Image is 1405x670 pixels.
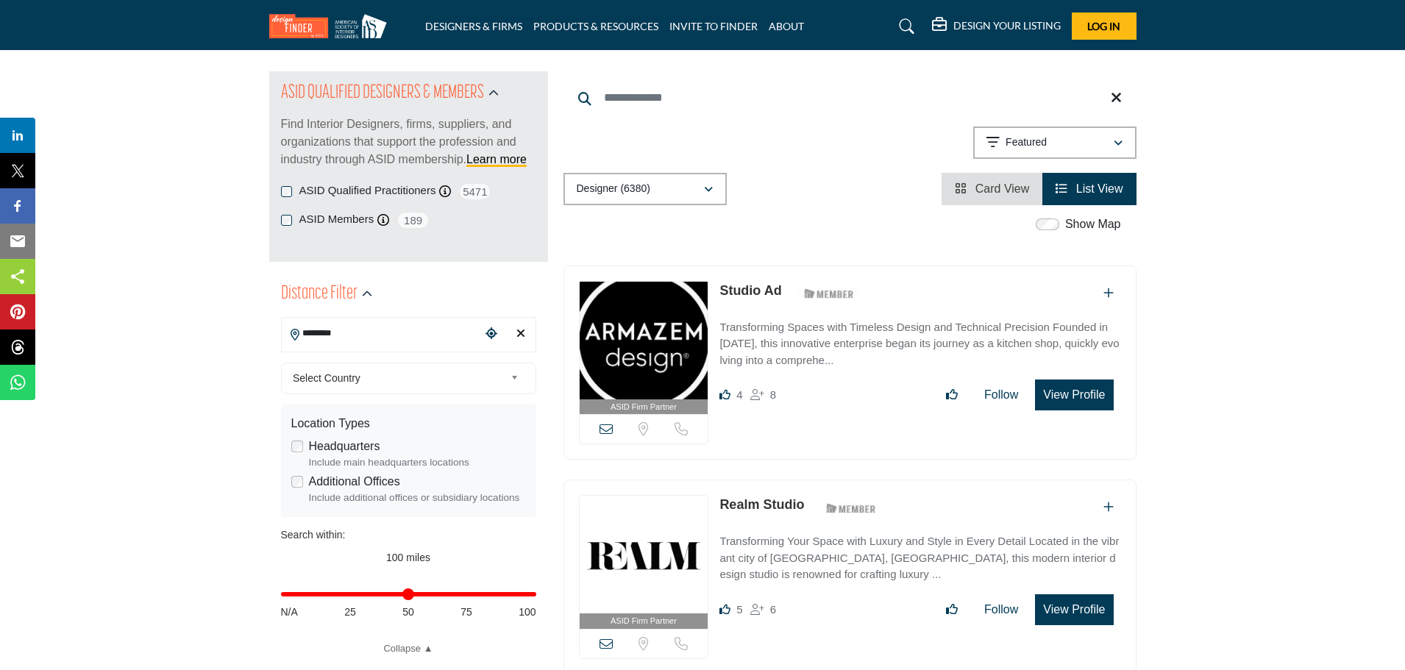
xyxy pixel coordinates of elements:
[580,496,708,629] a: ASID Firm Partner
[885,15,924,38] a: Search
[719,604,730,615] i: Likes
[281,186,292,197] input: ASID Qualified Practitioners checkbox
[975,595,1028,624] button: Follow
[611,401,677,413] span: ASID Firm Partner
[402,605,414,620] span: 50
[480,318,502,350] div: Choose your current location
[953,19,1061,32] h5: DESIGN YOUR LISTING
[425,20,522,32] a: DESIGNERS & FIRMS
[281,281,358,307] h2: Distance Filter
[1035,379,1113,410] button: View Profile
[1072,13,1137,40] button: Log In
[975,182,1030,195] span: Card View
[281,215,292,226] input: ASID Members checkbox
[750,601,776,619] div: Followers
[293,369,505,387] span: Select Country
[563,80,1137,115] input: Search Keyword
[719,310,1120,369] a: Transforming Spaces with Timeless Design and Technical Precision Founded in [DATE], this innovati...
[281,115,536,168] p: Find Interior Designers, firms, suppliers, and organizations that support the profession and indu...
[281,641,536,656] a: Collapse ▲
[719,497,804,512] a: Realm Studio
[796,285,862,303] img: ASID Members Badge Icon
[611,615,677,627] span: ASID Firm Partner
[1042,173,1136,205] li: List View
[580,282,708,415] a: ASID Firm Partner
[719,319,1120,369] p: Transforming Spaces with Timeless Design and Technical Precision Founded in [DATE], this innovati...
[1065,215,1121,233] label: Show Map
[736,388,742,401] span: 4
[719,281,781,301] p: Studio Ad
[975,380,1028,410] button: Follow
[1035,594,1113,625] button: View Profile
[719,524,1120,583] a: Transforming Your Space with Luxury and Style in Every Detail Located in the vibrant city of [GEO...
[580,496,708,613] img: Realm Studio
[458,182,491,201] span: 5471
[736,603,742,616] span: 5
[932,18,1061,35] div: DESIGN YOUR LISTING
[818,499,884,517] img: ASID Members Badge Icon
[719,495,804,515] p: Realm Studio
[281,80,484,107] h2: ASID QUALIFIED DESIGNERS & MEMBERS
[299,211,374,228] label: ASID Members
[770,388,776,401] span: 8
[282,319,480,348] input: Search Location
[563,173,727,205] button: Designer (6380)
[309,438,380,455] label: Headquarters
[309,491,526,505] div: Include additional offices or subsidiary locations
[750,386,776,404] div: Followers
[936,380,967,410] button: Like listing
[719,533,1120,583] p: Transforming Your Space with Luxury and Style in Every Detail Located in the vibrant city of [GEO...
[669,20,758,32] a: INVITE TO FINDER
[466,153,527,165] a: Learn more
[533,20,658,32] a: PRODUCTS & RESOURCES
[519,605,536,620] span: 100
[299,182,436,199] label: ASID Qualified Practitioners
[770,603,776,616] span: 6
[309,455,526,470] div: Include main headquarters locations
[460,605,472,620] span: 75
[309,473,400,491] label: Additional Offices
[1076,182,1123,195] span: List View
[344,605,356,620] span: 25
[396,211,430,229] span: 189
[719,283,781,298] a: Studio Ad
[291,415,526,432] div: Location Types
[936,595,967,624] button: Like listing
[973,126,1137,159] button: Featured
[269,14,394,38] img: Site Logo
[769,20,804,32] a: ABOUT
[577,182,650,196] p: Designer (6380)
[386,552,430,563] span: 100 miles
[1103,501,1114,513] a: Add To List
[942,173,1042,205] li: Card View
[510,318,532,350] div: Clear search location
[1103,287,1114,299] a: Add To List
[281,605,298,620] span: N/A
[955,182,1029,195] a: View Card
[1056,182,1123,195] a: View List
[1087,20,1120,32] span: Log In
[719,389,730,400] i: Likes
[1006,135,1047,150] p: Featured
[580,282,708,399] img: Studio Ad
[281,527,536,543] div: Search within:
